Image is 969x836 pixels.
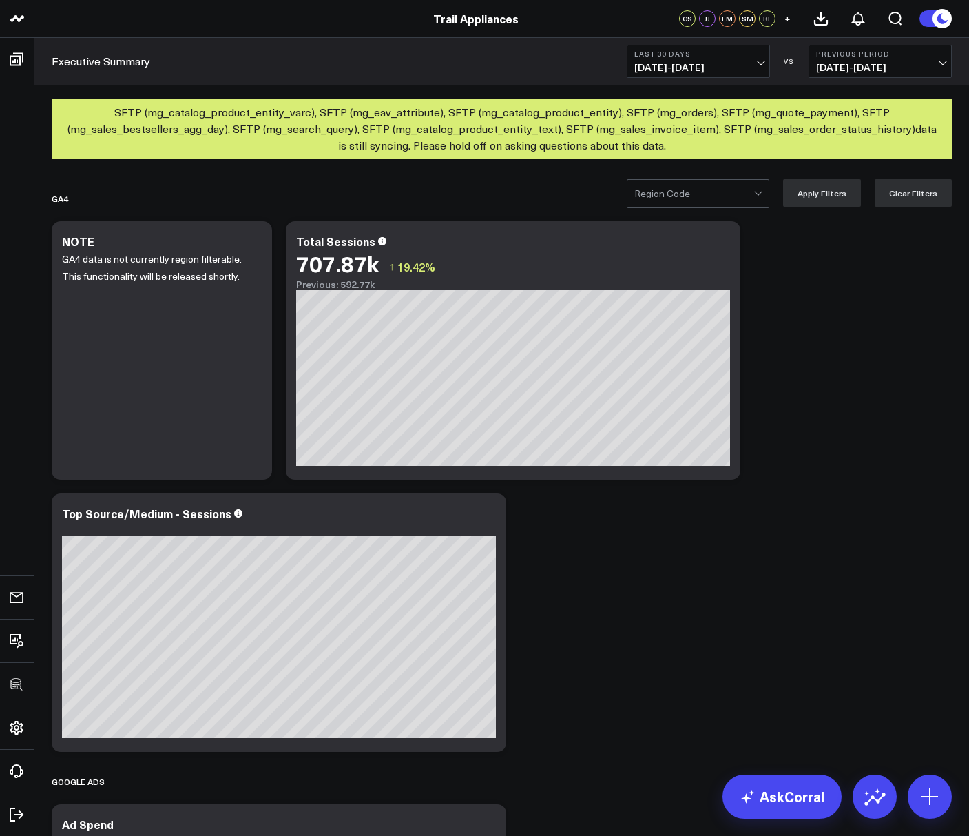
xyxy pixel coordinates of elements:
[627,45,770,78] button: Last 30 Days[DATE]-[DATE]
[52,766,105,797] div: Google Ads
[296,234,375,249] div: Total Sessions
[62,817,114,832] div: Ad Spend
[816,62,944,73] span: [DATE] - [DATE]
[62,506,231,521] div: Top Source/Medium - Sessions
[679,10,696,27] div: CS
[783,179,861,207] button: Apply Filters
[389,258,395,276] span: ↑
[296,251,379,276] div: 707.87k
[739,10,756,27] div: SM
[809,45,952,78] button: Previous Period[DATE]-[DATE]
[296,279,730,290] div: Previous: 592.77k
[62,251,251,285] p: GA4 data is not currently region filterable. This functionality will be released shortly.
[52,54,150,69] a: Executive Summary
[779,10,795,27] button: +
[397,259,435,274] span: 19.42%
[634,62,762,73] span: [DATE] - [DATE]
[777,57,802,65] div: VS
[875,179,952,207] button: Clear Filters
[816,50,944,58] b: Previous Period
[62,234,94,249] div: NOTE
[722,775,842,819] a: AskCorral
[433,11,519,26] a: Trail Appliances
[759,10,775,27] div: BF
[719,10,736,27] div: LM
[784,14,791,23] span: +
[52,183,68,214] div: GA4
[699,10,716,27] div: JJ
[52,99,952,159] div: SFTP (mg_catalog_product_entity_varc), SFTP (mg_eav_attribute), SFTP (mg_catalog_product_entity),...
[634,50,762,58] b: Last 30 Days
